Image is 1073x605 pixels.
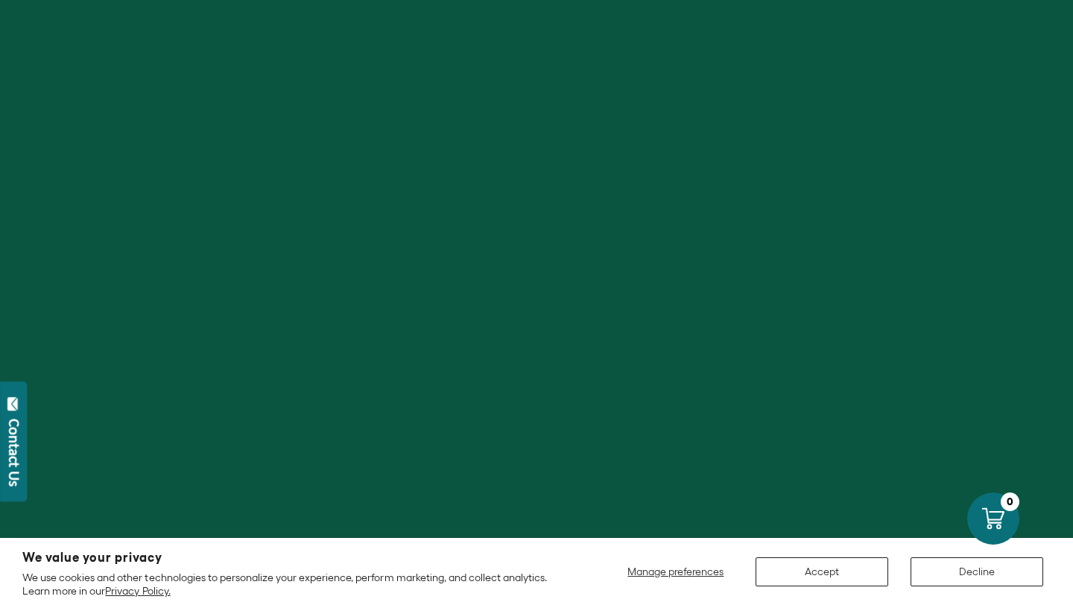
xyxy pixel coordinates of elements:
div: 0 [1001,492,1019,511]
h2: We value your privacy [22,551,567,564]
button: Accept [756,557,888,586]
button: Manage preferences [618,557,733,586]
p: We use cookies and other technologies to personalize your experience, perform marketing, and coll... [22,571,567,598]
button: Decline [911,557,1043,586]
a: Privacy Policy. [105,585,170,597]
div: Contact Us [7,419,22,487]
span: Manage preferences [627,566,724,577]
